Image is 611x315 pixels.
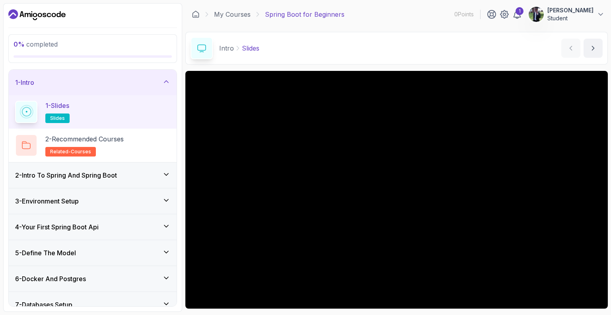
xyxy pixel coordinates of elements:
p: Student [547,14,593,22]
a: 1 [512,10,522,19]
a: My Courses [214,10,251,19]
span: slides [50,115,65,121]
button: 2-Recommended Coursesrelated-courses [15,134,170,157]
img: user profile image [529,7,544,22]
button: next content [584,39,603,58]
button: previous content [561,39,580,58]
button: 6-Docker And Postgres [9,266,177,292]
p: Intro [219,43,234,53]
p: 2 - Recommended Courses [45,134,124,144]
h3: 7 - Databases Setup [15,300,72,309]
a: Dashboard [8,8,66,21]
p: Spring Boot for Beginners [265,10,344,19]
div: 1 [516,7,523,15]
h3: 1 - Intro [15,78,34,87]
h3: 5 - Define The Model [15,248,76,258]
button: 3-Environment Setup [9,188,177,214]
h3: 6 - Docker And Postgres [15,274,86,284]
span: related-courses [50,149,91,155]
button: 1-Slidesslides [15,101,170,123]
button: 2-Intro To Spring And Spring Boot [9,162,177,188]
button: 1-Intro [9,70,177,95]
p: 1 - Slides [45,101,69,110]
button: 4-Your First Spring Boot Api [9,214,177,240]
span: 0 % [14,40,25,48]
span: completed [14,40,58,48]
h3: 3 - Environment Setup [15,196,79,206]
button: 5-Define The Model [9,240,177,266]
button: user profile image[PERSON_NAME]Student [528,6,605,22]
p: 0 Points [454,10,474,18]
h3: 4 - Your First Spring Boot Api [15,222,99,232]
a: Dashboard [192,10,200,18]
p: Slides [242,43,259,53]
h3: 2 - Intro To Spring And Spring Boot [15,170,117,180]
p: [PERSON_NAME] [547,6,593,14]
